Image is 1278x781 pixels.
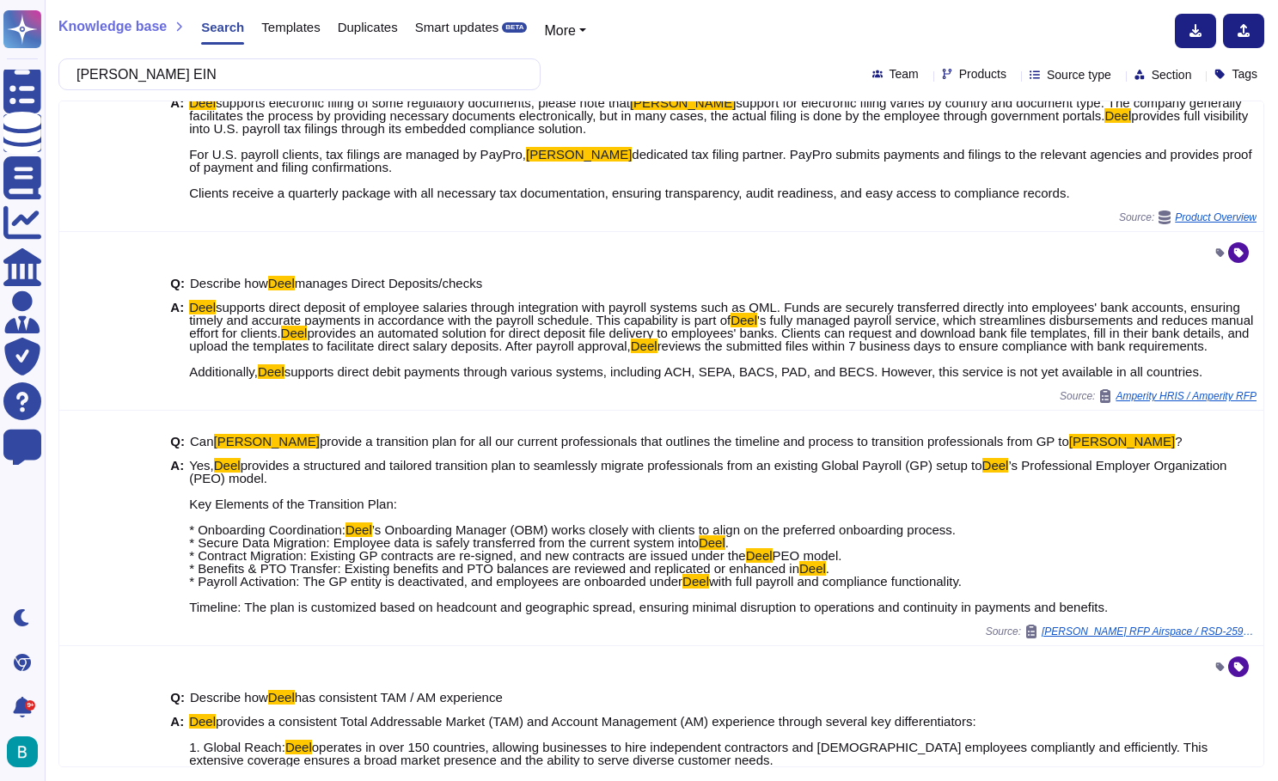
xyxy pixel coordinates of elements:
b: Q: [170,435,185,448]
mark: Deel [731,313,757,327]
span: Knowledge base [58,20,167,34]
mark: Deel [746,548,773,563]
span: Section [1152,69,1192,81]
span: ? [1175,434,1182,448]
mark: [PERSON_NAME] [526,147,632,162]
span: Source: [1119,211,1257,224]
span: supports direct deposit of employee salaries through integration with payroll systems such as QML... [189,300,1240,327]
input: Search a question or template... [68,59,523,89]
span: Amperity HRIS / Amperity RFP [1116,391,1257,401]
span: provide a transition plan for all our current professionals that outlines the timeline and proces... [320,434,1069,448]
mark: Deel [682,574,709,589]
img: user [7,736,38,767]
span: . * Contract Migration: Existing GP contracts are re-signed, and new contracts are issued under the [189,535,746,563]
span: Search [201,21,244,34]
span: provides a consistent Total Addressable Market (TAM) and Account Management (AM) experience throu... [189,714,975,754]
mark: Deel [189,300,216,314]
mark: [PERSON_NAME] [214,434,320,448]
mark: Deel [281,326,308,340]
mark: Deel [189,714,216,729]
b: A: [170,459,184,613]
mark: Deel [699,535,725,550]
mark: [PERSON_NAME] [630,95,736,110]
mark: [PERSON_NAME] [1069,434,1175,448]
span: Templates [261,21,320,34]
b: A: [170,96,184,199]
span: Products [959,68,1006,80]
mark: Deel [982,458,1009,473]
span: provides a structured and tailored transition plan to seamlessly migrate professionals from an ex... [241,458,982,473]
mark: Deel [214,458,241,473]
span: supports electronic filing of some regulatory documents, please note that [216,95,630,110]
span: provides full visibility into U.S. payroll tax filings through its embedded compliance solution. ... [189,108,1248,162]
span: dedicated tax filing partner. PayPro submits payments and filings to the relevant agencies and pr... [189,147,1251,200]
span: has consistent TAM / AM experience [295,690,503,705]
span: [PERSON_NAME] RFP Airspace / RSD-25990_Airspace [1042,626,1257,637]
b: Q: [170,277,185,290]
span: support for electronic filing varies by country and document type. The company generally facilita... [189,95,1242,123]
span: Source type [1047,69,1111,81]
span: Describe how [190,690,268,705]
span: Describe how [190,276,268,290]
mark: Deel [345,522,372,537]
b: Q: [170,691,185,704]
span: ’s Onboarding Manager (OBM) works closely with clients to align on the preferred onboarding proce... [189,522,956,550]
button: user [3,733,50,771]
span: ’s Professional Employer Organization (PEO) model. Key Elements of the Transition Plan: * Onboard... [189,458,1226,537]
span: Tags [1232,68,1257,80]
span: supports direct debit payments through various systems, including ACH, SEPA, BACS, PAD, and BECS.... [284,364,1202,379]
span: Team [890,68,919,80]
span: Source: [986,625,1257,638]
span: Product Overview [1175,212,1257,223]
mark: Deel [189,95,216,110]
mark: Deel [268,276,295,290]
span: Duplicates [338,21,398,34]
mark: Deel [631,339,657,353]
span: PEO model. * Benefits & PTO Transfer: Existing benefits and PTO balances are reviewed and replica... [189,548,841,576]
span: Can [190,434,214,448]
span: manages Direct Deposits/checks [295,276,482,290]
div: 9+ [25,700,35,711]
span: reviews the submitted files within 7 business days to ensure compliance with bank requirements. A... [189,339,1208,379]
span: . * Payroll Activation: The GP entity is deactivated, and employees are onboarded under [189,561,829,589]
mark: Deel [258,364,284,379]
b: A: [170,301,184,378]
div: BETA [502,22,527,33]
mark: Deel [268,690,295,705]
span: provides an automated solution for direct deposit file delivery to employees' banks. Clients can ... [189,326,1249,353]
mark: Deel [285,740,312,754]
span: 's fully managed payroll service, which streamlines disbursements and reduces manual effort for c... [189,313,1253,340]
mark: Deel [799,561,826,576]
span: Yes, [189,458,214,473]
span: Source: [1060,389,1257,403]
button: More [544,21,586,41]
span: More [544,23,575,38]
span: Smart updates [415,21,499,34]
mark: Deel [1104,108,1131,123]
